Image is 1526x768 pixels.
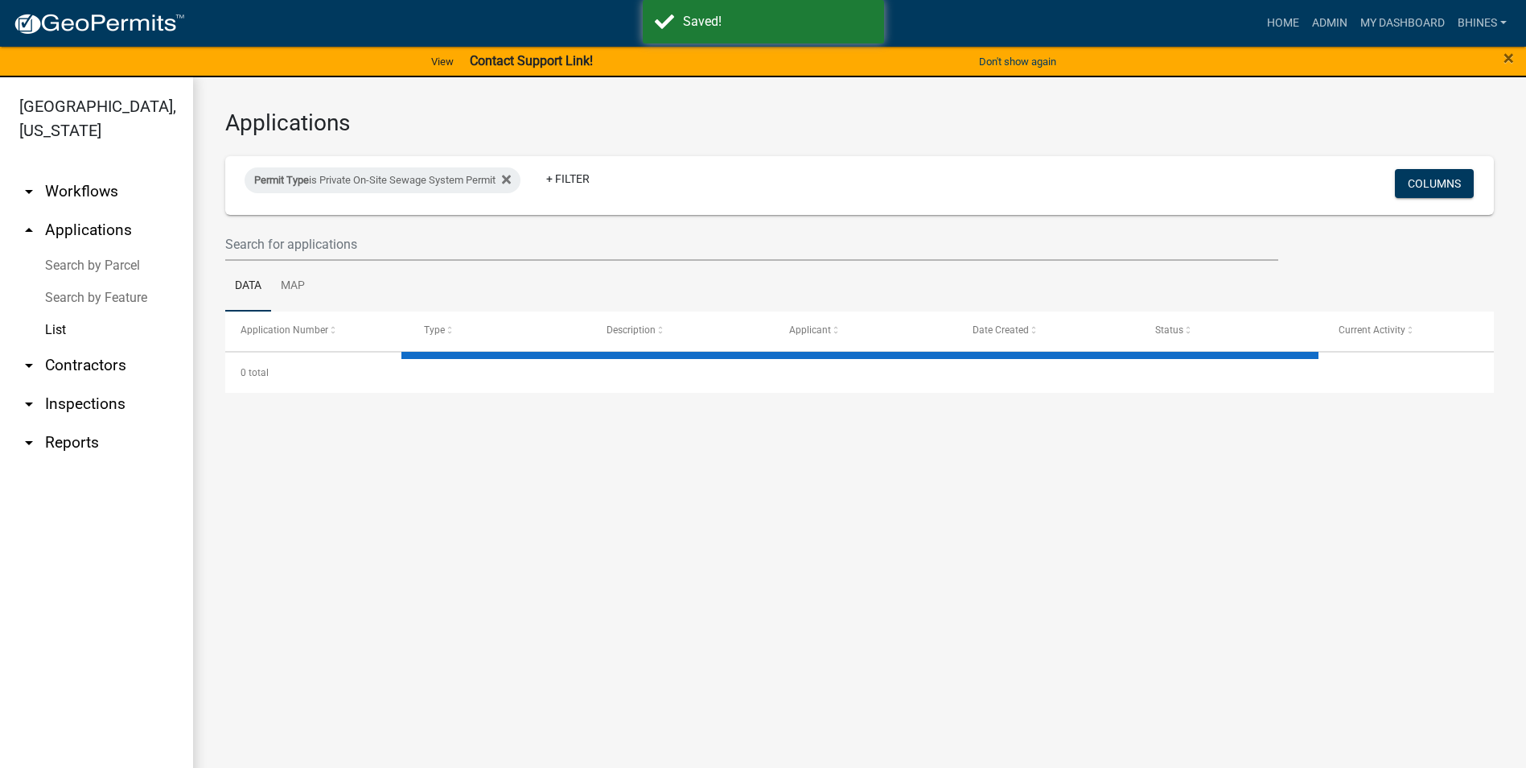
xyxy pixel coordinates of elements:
[1155,324,1183,336] span: Status
[957,312,1140,350] datatable-header-cell: Date Created
[1395,169,1474,198] button: Columns
[1306,8,1354,39] a: Admin
[271,261,315,312] a: Map
[470,53,593,68] strong: Contact Support Link!
[245,167,520,193] div: is Private On-Site Sewage System Permit
[408,312,590,350] datatable-header-cell: Type
[591,312,774,350] datatable-header-cell: Description
[1503,47,1514,69] span: ×
[1261,8,1306,39] a: Home
[225,312,408,350] datatable-header-cell: Application Number
[241,324,328,336] span: Application Number
[225,353,1494,393] div: 0 total
[425,48,460,75] a: View
[607,324,656,336] span: Description
[19,182,39,201] i: arrow_drop_down
[1503,48,1514,68] button: Close
[225,109,1494,137] h3: Applications
[19,433,39,452] i: arrow_drop_down
[424,324,445,336] span: Type
[225,261,271,312] a: Data
[1451,8,1513,39] a: bhines
[1323,312,1506,350] datatable-header-cell: Current Activity
[254,174,309,186] span: Permit Type
[789,324,831,336] span: Applicant
[973,324,1029,336] span: Date Created
[225,228,1278,261] input: Search for applications
[19,394,39,414] i: arrow_drop_down
[1339,324,1405,336] span: Current Activity
[973,48,1063,75] button: Don't show again
[533,164,603,193] a: + Filter
[19,221,39,240] i: arrow_drop_up
[19,356,39,375] i: arrow_drop_down
[683,12,872,31] div: Saved!
[1354,8,1451,39] a: My Dashboard
[774,312,956,350] datatable-header-cell: Applicant
[1140,312,1322,350] datatable-header-cell: Status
